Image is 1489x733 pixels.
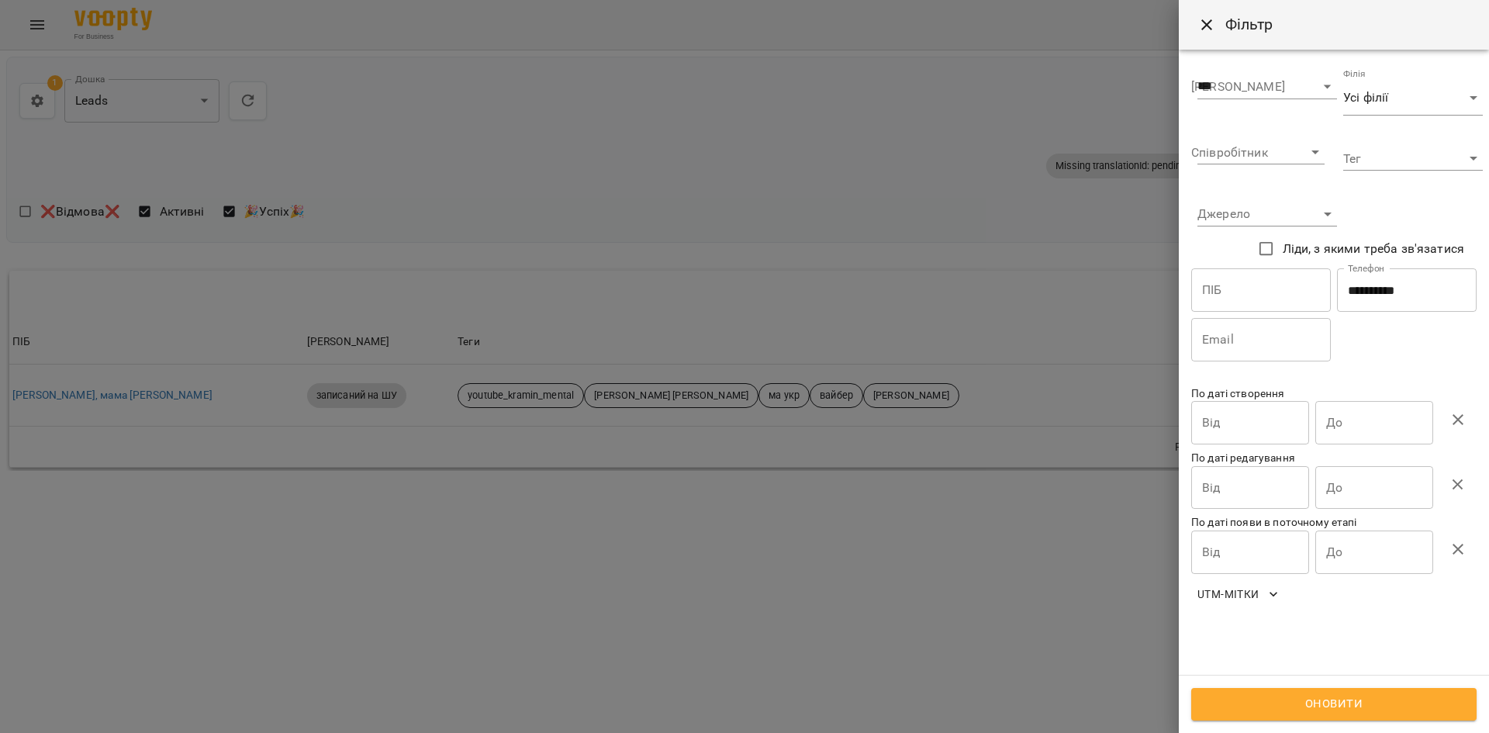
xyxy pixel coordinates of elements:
h6: Фільтр [1225,12,1470,36]
label: Співробітник [1191,147,1268,159]
p: По даті створення [1191,386,1477,402]
span: Ліди, з якими треба зв'язатися [1283,240,1464,258]
span: Усі філії [1343,88,1464,107]
p: По даті появи в поточному етапі [1191,515,1477,531]
label: [PERSON_NAME] [1191,81,1285,93]
span: UTM-мітки [1197,585,1278,603]
div: Усі філії [1343,81,1483,116]
button: Close [1188,6,1225,43]
button: Оновити [1191,688,1477,721]
p: По даті редагування [1191,451,1477,466]
label: Філія [1343,70,1366,79]
span: Оновити [1208,694,1460,714]
button: UTM-мітки [1191,580,1284,608]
